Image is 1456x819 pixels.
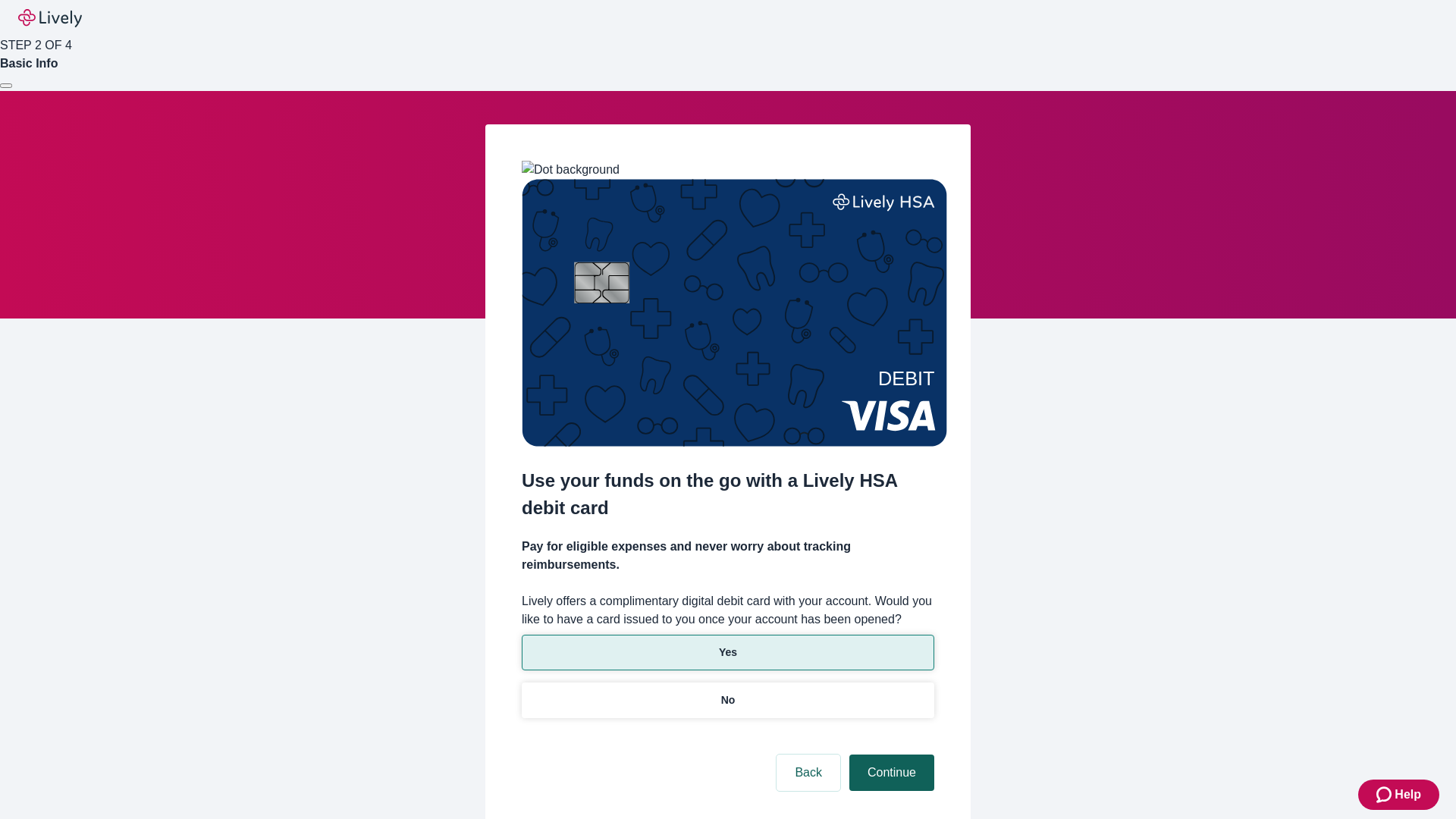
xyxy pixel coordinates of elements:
[1358,780,1439,810] button: Zendesk support iconHelp
[777,755,840,791] button: Back
[522,682,934,718] button: No
[522,161,620,179] img: Dot background
[522,592,934,629] label: Lively offers a complimentary digital debit card with your account. Would you like to have a card...
[719,645,737,661] p: Yes
[522,538,934,574] h4: Pay for eligible expenses and never worry about tracking reimbursements.
[849,755,934,791] button: Continue
[1395,786,1421,804] span: Help
[1376,786,1395,804] svg: Zendesk support icon
[18,9,82,27] img: Lively
[522,467,934,522] h2: Use your funds on the go with a Lively HSA debit card
[522,635,934,670] button: Yes
[721,692,736,708] p: No
[522,179,947,447] img: Debit card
